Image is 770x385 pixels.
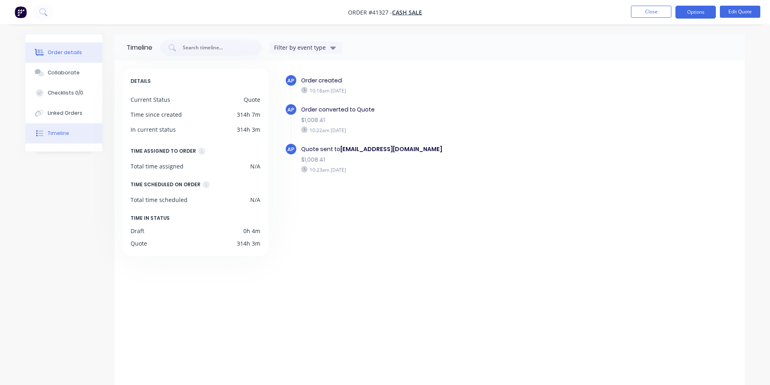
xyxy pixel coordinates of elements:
[250,162,260,170] div: N/A
[25,63,102,83] button: Collaborate
[48,109,82,117] div: Linked Orders
[301,116,581,124] div: $1,008.41
[270,42,342,54] button: Filter by event type
[48,49,82,56] div: Order details
[301,76,581,85] div: Order created
[301,156,581,164] div: $1,008.41
[301,126,581,134] div: 10:22am [DATE]
[48,69,80,76] div: Collaborate
[131,147,196,156] div: TIME ASSIGNED TO ORDER
[348,8,392,16] span: Order #41327 -
[131,180,200,189] div: TIME SCHEDULED ON ORDER
[131,227,144,235] div: Draft
[287,106,294,114] span: AP
[131,125,176,134] div: In current status
[274,43,328,52] div: Filter by event type
[131,77,151,86] span: DETAILS
[250,196,260,204] div: N/A
[48,130,69,137] div: Timeline
[25,123,102,143] button: Timeline
[237,110,260,119] div: 314h 7m
[301,166,581,173] div: 10:23am [DATE]
[25,103,102,123] button: Linked Orders
[131,110,182,119] div: Time since created
[131,162,184,170] div: Total time assigned
[631,6,671,18] button: Close
[48,89,83,97] div: Checklists 0/0
[244,95,260,104] div: Quote
[127,43,152,53] div: Timeline
[131,239,147,248] div: Quote
[392,8,422,16] a: CASH SALE
[131,196,188,204] div: Total time scheduled
[301,105,581,114] div: Order converted to Quote
[287,145,294,153] span: AP
[340,145,442,153] b: [EMAIL_ADDRESS][DOMAIN_NAME]
[15,6,27,18] img: Factory
[287,77,294,84] span: AP
[131,214,170,223] span: TIME IN STATUS
[243,227,260,235] div: 0h 4m
[25,83,102,103] button: Checklists 0/0
[301,145,581,154] div: Quote sent to
[25,42,102,63] button: Order details
[237,125,260,134] div: 314h 3m
[301,87,581,94] div: 10:18am [DATE]
[720,6,760,18] button: Edit Quote
[182,44,249,52] input: Search timeline...
[237,239,260,248] div: 314h 3m
[675,6,716,19] button: Options
[131,95,170,104] div: Current Status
